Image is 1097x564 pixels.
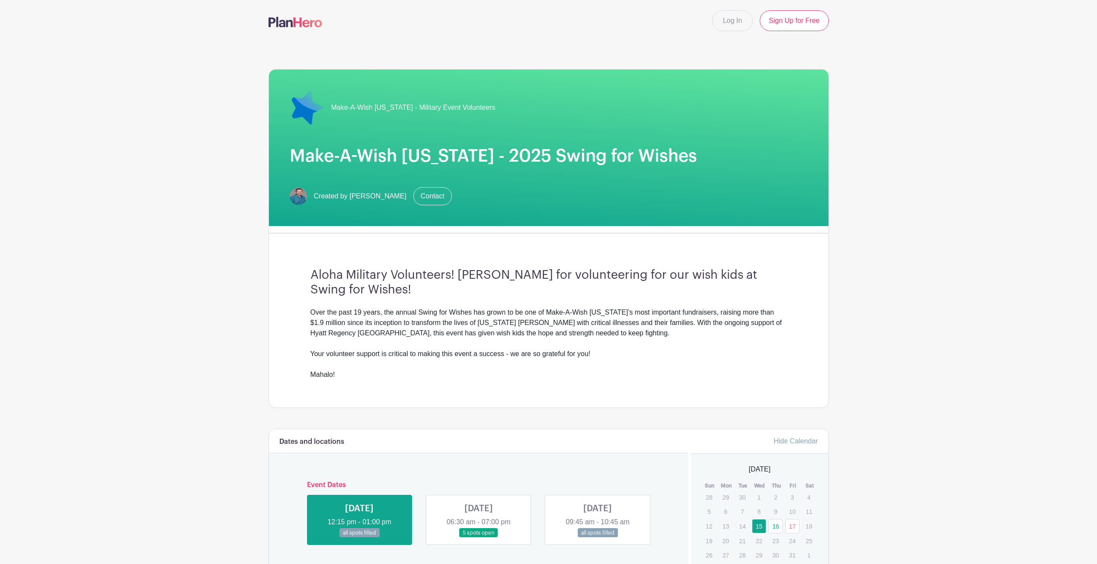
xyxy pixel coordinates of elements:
p: 30 [768,548,783,562]
span: Make-A-Wish [US_STATE] - Military Event Volunteers [331,102,496,113]
p: 28 [702,491,716,504]
p: 27 [719,548,733,562]
p: 8 [752,505,766,518]
p: 20 [719,534,733,548]
p: 31 [785,548,800,562]
img: logo-507f7623f17ff9eddc593b1ce0a138ce2505c220e1c5a4e2b4648c50719b7d32.svg [269,17,322,27]
a: 16 [768,519,783,533]
p: 13 [719,519,733,533]
p: 18 [802,519,816,533]
h3: Aloha Military Volunteers! [PERSON_NAME] for volunteering for our wish kids at Swing for Wishes! [310,268,787,297]
th: Sat [801,481,818,490]
th: Mon [718,481,735,490]
a: Log In [712,10,753,31]
p: 25 [802,534,816,548]
a: 15 [752,519,766,533]
div: Over the past 19 years, the annual Swing for Wishes has grown to be one of Make-A-Wish [US_STATE]... [310,307,787,380]
p: 24 [785,534,800,548]
p: 21 [735,534,749,548]
p: 14 [735,519,749,533]
th: Sun [701,481,718,490]
p: 1 [802,548,816,562]
p: 28 [735,548,749,562]
p: 7 [735,505,749,518]
p: 4 [802,491,816,504]
span: [DATE] [749,464,771,475]
p: 30 [735,491,749,504]
p: 1 [752,491,766,504]
a: Sign Up for Free [760,10,828,31]
th: Thu [768,481,785,490]
h1: Make-A-Wish [US_STATE] - 2025 Swing for Wishes [290,146,808,166]
p: 23 [768,534,783,548]
p: 2 [768,491,783,504]
img: will_phelps-312x214.jpg [290,188,307,205]
h6: Event Dates [300,481,658,489]
p: 22 [752,534,766,548]
a: Contact [413,187,452,205]
p: 19 [702,534,716,548]
span: Created by [PERSON_NAME] [314,191,406,201]
th: Tue [735,481,752,490]
th: Wed [752,481,768,490]
p: 12 [702,519,716,533]
p: 29 [719,491,733,504]
img: 18-blue-star-png-image.png [290,90,324,125]
a: Hide Calendar [774,437,818,445]
p: 5 [702,505,716,518]
p: 3 [785,491,800,504]
p: 29 [752,548,766,562]
p: 26 [702,548,716,562]
th: Fri [785,481,802,490]
p: 6 [719,505,733,518]
a: 17 [785,519,800,533]
h6: Dates and locations [279,438,344,446]
p: 10 [785,505,800,518]
p: 9 [768,505,783,518]
p: 11 [802,505,816,518]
